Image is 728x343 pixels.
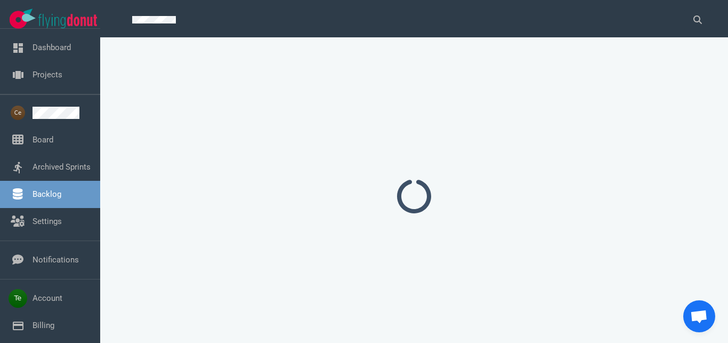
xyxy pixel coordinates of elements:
[33,255,79,265] a: Notifications
[33,217,62,226] a: Settings
[38,14,97,28] img: Flying Donut text logo
[683,300,715,332] a: Chat abierto
[33,135,53,145] a: Board
[33,293,62,303] a: Account
[33,189,61,199] a: Backlog
[33,162,91,172] a: Archived Sprints
[33,43,71,52] a: Dashboard
[33,321,54,330] a: Billing
[33,70,62,79] a: Projects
